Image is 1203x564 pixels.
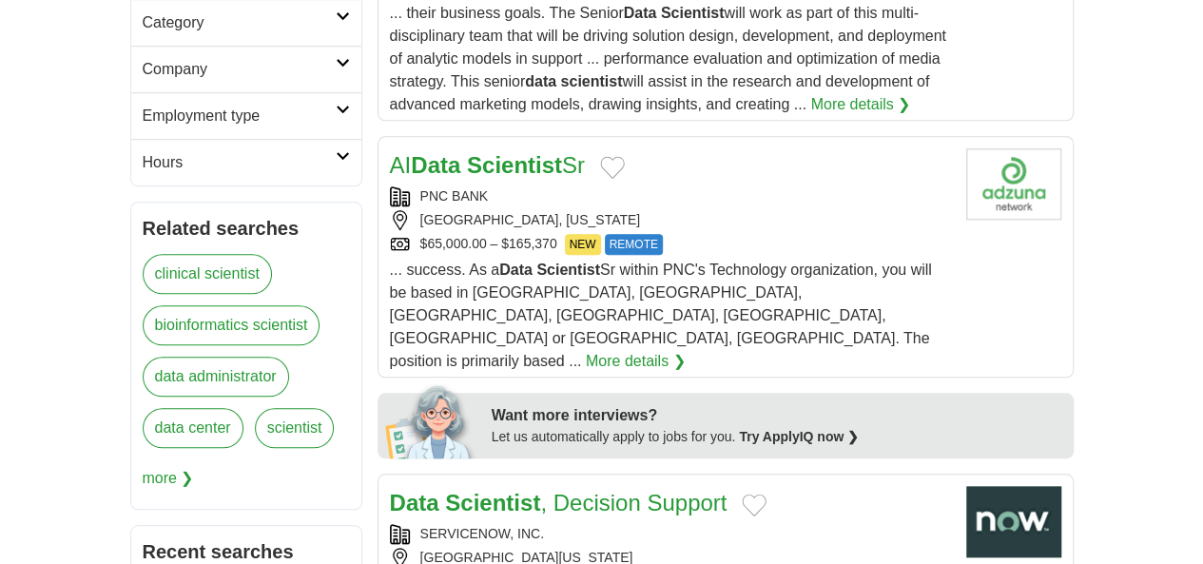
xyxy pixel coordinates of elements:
a: Data Scientist, Decision Support [390,490,728,515]
div: Want more interviews? [492,404,1062,427]
strong: Data [624,5,657,21]
a: clinical scientist [143,254,272,294]
a: SERVICENOW, INC. [420,526,544,541]
span: ... their business goals. The Senior will work as part of this multi-disciplinary team that will ... [390,5,946,112]
a: More details ❯ [810,93,910,116]
strong: Scientist [445,490,540,515]
a: More details ❯ [586,350,686,373]
strong: Scientist [467,152,562,178]
a: scientist [255,408,335,448]
h2: Related searches [143,214,350,243]
span: ... success. As a Sr within PNC's Technology organization, you will be based in [GEOGRAPHIC_DATA]... [390,262,932,369]
a: AIData ScientistSr [390,152,585,178]
strong: Scientist [536,262,600,278]
a: PNC BANK [420,188,489,204]
a: Hours [131,139,361,185]
button: Add to favorite jobs [600,156,625,179]
div: $65,000.00 – $165,370 [390,234,951,255]
strong: Data [390,490,439,515]
h2: Hours [143,151,336,174]
img: apply-iq-scientist.png [385,382,477,458]
img: ServiceNow logo [966,486,1061,557]
a: data administrator [143,357,289,397]
strong: data [525,73,556,89]
button: Add to favorite jobs [742,494,766,516]
h2: Category [143,11,336,34]
span: more ❯ [143,459,194,497]
strong: Data [499,262,533,278]
h2: Company [143,58,336,81]
strong: scientist [560,73,622,89]
a: Try ApplyIQ now ❯ [739,429,859,444]
h2: Employment type [143,105,336,127]
a: Company [131,46,361,92]
span: REMOTE [605,234,663,255]
strong: Scientist [661,5,725,21]
div: [GEOGRAPHIC_DATA], [US_STATE] [390,210,951,230]
a: bioinformatics scientist [143,305,320,345]
a: data center [143,408,243,448]
span: NEW [565,234,601,255]
img: PNC Bank NA logo [966,148,1061,220]
div: Let us automatically apply to jobs for you. [492,427,1062,447]
a: Employment type [131,92,361,139]
strong: Data [411,152,460,178]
